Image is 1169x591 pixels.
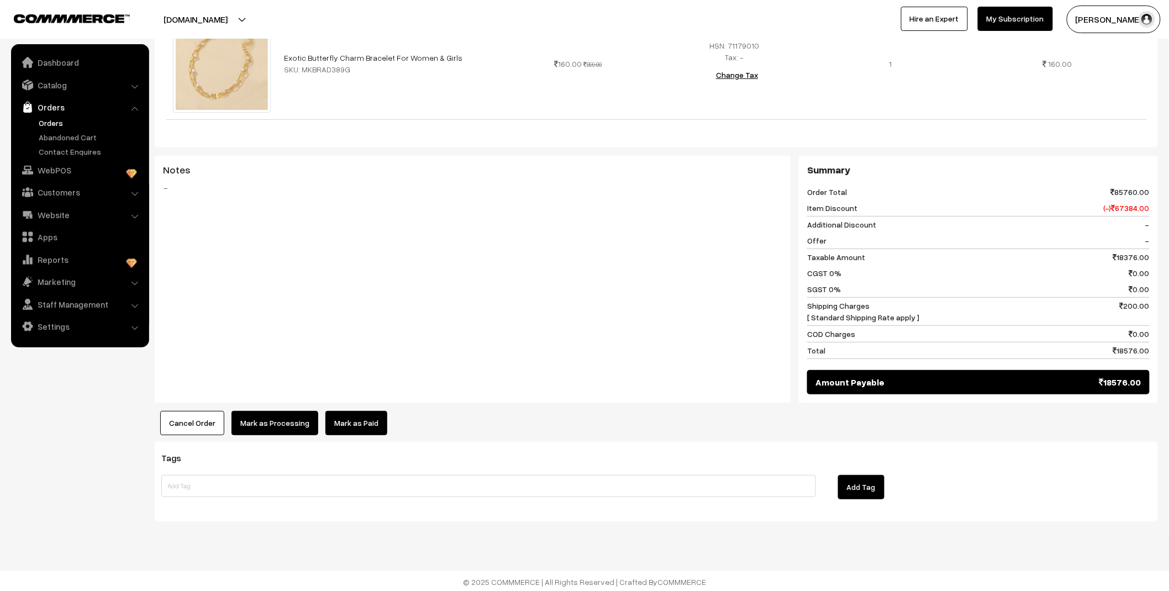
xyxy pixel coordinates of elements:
span: - [1145,219,1150,230]
a: COMMMERCE [657,577,706,587]
a: COMMMERCE [14,11,110,24]
a: Staff Management [14,294,145,314]
a: Hire an Expert [901,7,968,31]
a: Catalog [14,75,145,95]
div: SKU: MKBRAD389G [284,64,493,75]
button: [PERSON_NAME] [1067,6,1161,33]
span: 0.00 [1129,283,1150,295]
a: Mark as Paid [325,411,387,435]
span: 160.00 [1049,59,1072,68]
strike: 899.00 [584,61,602,68]
span: 18576.00 [1113,345,1150,356]
span: Shipping Charges [ Standard Shipping Rate apply ] [807,300,919,323]
span: (-) 67384.00 [1104,202,1150,214]
span: 1 [889,59,892,68]
span: 0.00 [1129,267,1150,279]
span: Amount Payable [815,376,884,389]
span: Additional Discount [807,219,876,230]
a: Customers [14,182,145,202]
a: Settings [14,316,145,336]
input: Add Tag [161,475,816,497]
h3: Notes [163,164,782,176]
img: COMMMERCE [14,14,130,23]
a: Abandoned Cart [36,131,145,143]
a: Dashboard [14,52,145,72]
a: WebPOS [14,160,145,180]
h3: Summary [807,164,1150,176]
a: Marketing [14,272,145,292]
span: 18576.00 [1099,376,1141,389]
span: HSN: 71179010 Tax: - [709,41,759,62]
a: Orders [14,97,145,117]
a: Reports [14,250,145,270]
a: Apps [14,227,145,247]
span: 85760.00 [1111,186,1150,198]
span: Tags [161,452,194,463]
span: Order Total [807,186,847,198]
a: Exotic Butterfly Charm Bracelet For Women & Girls [284,53,462,62]
span: 0.00 [1129,328,1150,340]
a: Contact Enquires [36,146,145,157]
a: Website [14,205,145,225]
span: Total [807,345,825,356]
span: 200.00 [1120,300,1150,323]
span: CGST 0% [807,267,841,279]
span: COD Charges [807,328,855,340]
button: Cancel Order [160,411,224,435]
a: My Subscription [978,7,1053,31]
blockquote: - [163,181,782,194]
button: [DOMAIN_NAME] [125,6,266,33]
span: Offer [807,235,826,246]
img: user [1139,11,1155,28]
span: 160.00 [555,59,582,68]
span: 18376.00 [1113,251,1150,263]
span: - [1145,235,1150,246]
button: Change Tax [707,63,767,87]
span: Taxable Amount [807,251,865,263]
img: imagpc2khgwygyng.jpeg [173,14,271,113]
span: SGST 0% [807,283,841,295]
button: Add Tag [838,475,884,499]
span: Item Discount [807,202,857,214]
button: Mark as Processing [231,411,318,435]
a: Orders [36,117,145,129]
